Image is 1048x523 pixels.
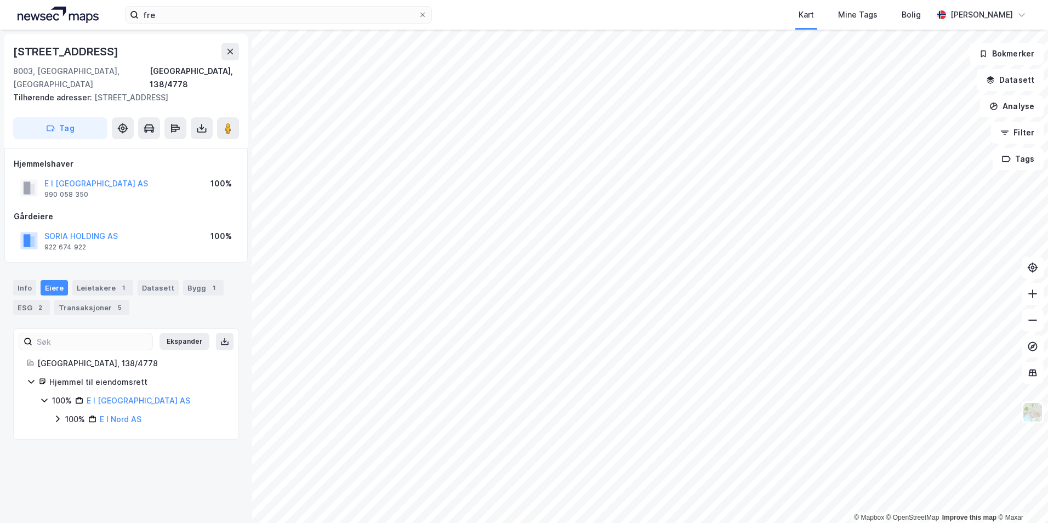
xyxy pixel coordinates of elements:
div: Datasett [138,280,179,295]
a: E I Nord AS [100,414,141,424]
a: Mapbox [854,514,884,521]
div: Bygg [183,280,224,295]
div: [GEOGRAPHIC_DATA], 138/4778 [150,65,239,91]
a: Improve this map [942,514,996,521]
div: Gårdeiere [14,210,238,223]
div: Leietakere [72,280,133,295]
div: Hjemmel til eiendomsrett [49,376,225,389]
div: Kontrollprogram for chat [993,470,1048,523]
div: 100% [210,230,232,243]
div: Hjemmelshaver [14,157,238,170]
input: Søk på adresse, matrikkel, gårdeiere, leietakere eller personer [139,7,418,23]
div: 100% [52,394,72,407]
button: Ekspander [160,333,209,350]
button: Tag [13,117,107,139]
div: 922 674 922 [44,243,86,252]
iframe: Chat Widget [993,470,1048,523]
button: Datasett [977,69,1044,91]
div: Transaksjoner [54,300,129,315]
div: [PERSON_NAME] [950,8,1013,21]
span: Tilhørende adresser: [13,93,94,102]
div: 100% [65,413,85,426]
a: OpenStreetMap [886,514,939,521]
div: 2 [35,302,45,313]
a: E I [GEOGRAPHIC_DATA] AS [87,396,190,405]
div: 8003, [GEOGRAPHIC_DATA], [GEOGRAPHIC_DATA] [13,65,150,91]
div: 100% [210,177,232,190]
div: Mine Tags [838,8,878,21]
button: Tags [993,148,1044,170]
div: 5 [114,302,125,313]
div: Bolig [902,8,921,21]
input: Søk [32,333,152,350]
button: Analyse [980,95,1044,117]
div: [STREET_ADDRESS] [13,43,121,60]
img: logo.a4113a55bc3d86da70a041830d287a7e.svg [18,7,99,23]
div: 1 [208,282,219,293]
div: [GEOGRAPHIC_DATA], 138/4778 [37,357,225,370]
button: Bokmerker [970,43,1044,65]
div: 1 [118,282,129,293]
button: Filter [991,122,1044,144]
div: ESG [13,300,50,315]
div: Kart [799,8,814,21]
div: Info [13,280,36,295]
div: [STREET_ADDRESS] [13,91,230,104]
img: Z [1022,402,1043,423]
div: 990 058 350 [44,190,88,199]
div: Eiere [41,280,68,295]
